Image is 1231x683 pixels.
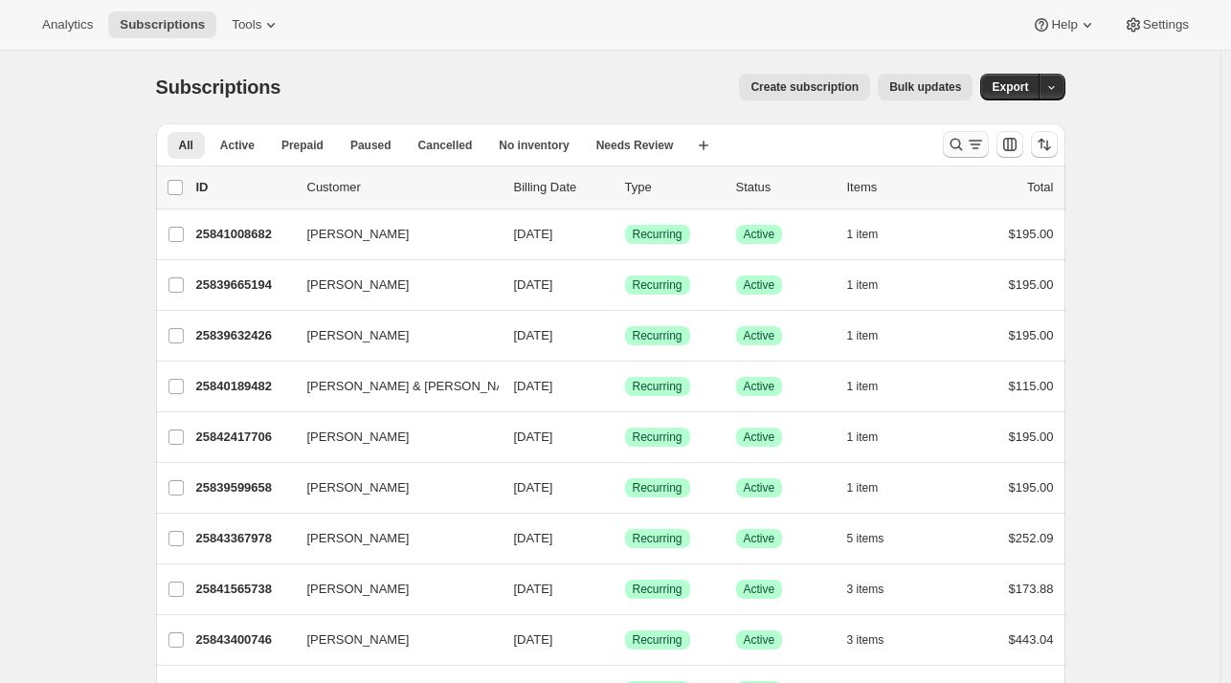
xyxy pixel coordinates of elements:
p: Billing Date [514,178,610,197]
span: [DATE] [514,430,553,444]
span: 1 item [847,328,879,343]
div: 25840189482[PERSON_NAME] & [PERSON_NAME] Candy[DATE]SuccessRecurringSuccessActive1 item$115.00 [196,373,1054,400]
button: Export [980,74,1040,100]
span: $115.00 [1009,379,1054,393]
button: 1 item [847,272,900,298]
span: All [179,138,193,153]
span: [PERSON_NAME] [307,580,410,599]
button: Customize table column order and visibility [996,131,1023,158]
span: Analytics [42,17,93,33]
span: Create subscription [750,79,859,95]
span: Tools [232,17,261,33]
div: 25839632426[PERSON_NAME][DATE]SuccessRecurringSuccessActive1 item$195.00 [196,322,1054,349]
span: Help [1051,17,1077,33]
span: Bulk updates [889,79,961,95]
span: Needs Review [596,138,674,153]
span: $443.04 [1009,632,1054,647]
button: 1 item [847,424,900,451]
div: 25839665194[PERSON_NAME][DATE]SuccessRecurringSuccessActive1 item$195.00 [196,272,1054,298]
button: [PERSON_NAME] [296,473,487,503]
span: Active [744,328,775,343]
span: [PERSON_NAME] [307,630,410,650]
button: 3 items [847,576,906,603]
button: 1 item [847,474,900,501]
span: [DATE] [514,531,553,545]
span: Recurring [633,480,683,496]
p: 25839665194 [196,275,292,295]
div: 25841008682[PERSON_NAME][DATE]SuccessRecurringSuccessActive1 item$195.00 [196,221,1054,248]
span: Active [744,277,775,293]
span: No inventory [499,138,569,153]
span: Paused [350,138,392,153]
div: 25841565738[PERSON_NAME][DATE]SuccessRecurringSuccessActive3 items$173.88 [196,576,1054,603]
span: [DATE] [514,328,553,342]
button: [PERSON_NAME] [296,422,487,452]
p: Total [1027,178,1053,197]
p: 25839599658 [196,478,292,497]
div: Type [625,178,721,197]
span: 5 items [847,531,884,546]
p: 25842417706 [196,428,292,447]
button: Settings [1112,11,1200,38]
span: Recurring [633,582,683,597]
button: [PERSON_NAME] [296,320,487,351]
span: Recurring [633,328,683,343]
p: ID [196,178,292,197]
span: Recurring [633,277,683,293]
span: Active [744,227,775,242]
span: Active [744,582,775,597]
span: [PERSON_NAME] [307,326,410,345]
span: [PERSON_NAME] [307,225,410,244]
span: Active [744,632,775,648]
button: Analytics [31,11,104,38]
span: 1 item [847,227,879,242]
span: Settings [1143,17,1189,33]
span: 3 items [847,582,884,597]
button: [PERSON_NAME] [296,574,487,605]
span: [DATE] [514,227,553,241]
button: Search and filter results [943,131,989,158]
span: Recurring [633,227,683,242]
div: 25839599658[PERSON_NAME][DATE]SuccessRecurringSuccessActive1 item$195.00 [196,474,1054,501]
button: 1 item [847,221,900,248]
span: Active [744,430,775,445]
button: 5 items [847,525,906,552]
span: [PERSON_NAME] [307,275,410,295]
div: IDCustomerBilling DateTypeStatusItemsTotal [196,178,1054,197]
span: 3 items [847,632,884,648]
button: Sort the results [1031,131,1058,158]
span: 1 item [847,379,879,394]
div: 25843400746[PERSON_NAME][DATE]SuccessRecurringSuccessActive3 items$443.04 [196,627,1054,653]
span: Export [992,79,1028,95]
span: Cancelled [418,138,473,153]
span: $195.00 [1009,430,1054,444]
span: Active [220,138,255,153]
span: Recurring [633,379,683,394]
button: Tools [220,11,292,38]
span: $195.00 [1009,328,1054,342]
div: 25843367978[PERSON_NAME][DATE]SuccessRecurringSuccessActive5 items$252.09 [196,525,1054,552]
button: Create subscription [739,74,870,100]
button: [PERSON_NAME] [296,219,487,250]
button: [PERSON_NAME] & [PERSON_NAME] Candy [296,371,487,402]
p: 25840189482 [196,377,292,396]
button: Help [1020,11,1108,38]
span: [PERSON_NAME] [307,478,410,497]
span: 1 item [847,277,879,293]
p: 25843400746 [196,630,292,650]
button: Bulk updates [878,74,973,100]
span: Recurring [633,430,683,445]
span: [DATE] [514,277,553,292]
div: Items [847,178,943,197]
span: $195.00 [1009,227,1054,241]
span: Recurring [633,632,683,648]
p: 25841565738 [196,580,292,599]
span: Active [744,480,775,496]
span: Recurring [633,531,683,546]
span: [DATE] [514,480,553,495]
span: [PERSON_NAME] [307,428,410,447]
p: 25843367978 [196,529,292,548]
span: Active [744,531,775,546]
button: [PERSON_NAME] [296,270,487,300]
span: [DATE] [514,379,553,393]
